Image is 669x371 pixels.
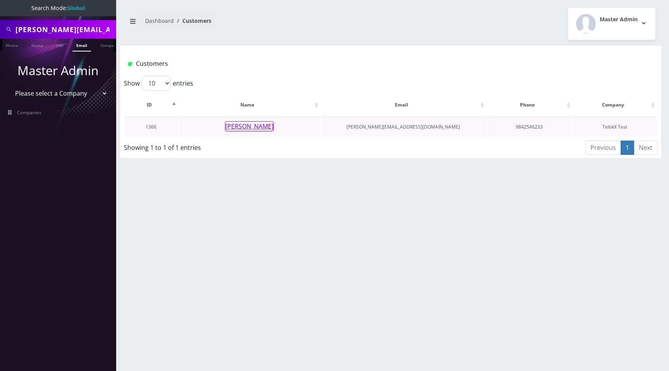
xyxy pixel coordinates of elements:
[634,141,657,155] a: Next
[568,8,655,40] button: Master Admin
[124,140,340,152] div: Showing 1 to 1 of 1 entries
[321,117,486,137] td: [PERSON_NAME][EMAIL_ADDRESS][DOMAIN_NAME]
[125,117,178,137] td: 1366
[178,94,321,116] th: Name: activate to sort column ascending
[487,94,572,116] th: Phone: activate to sort column ascending
[142,76,171,91] select: Showentries
[225,121,274,131] button: [PERSON_NAME]
[174,17,211,25] li: Customers
[27,39,47,51] a: Name
[67,4,85,12] strong: Global
[487,117,572,137] td: 9842546233
[126,13,385,35] nav: breadcrumb
[72,39,91,52] a: Email
[17,109,41,116] span: Companies
[573,117,657,137] td: TeltikX Test
[125,94,178,116] th: ID: activate to sort column descending
[621,141,634,155] a: 1
[31,4,85,12] span: Search Mode:
[124,76,193,91] label: Show entries
[96,39,122,51] a: Company
[600,16,638,23] h2: Master Admin
[321,94,486,116] th: Email: activate to sort column ascending
[573,94,657,116] th: Company: activate to sort column ascending
[15,22,114,37] input: Search All Companies
[585,141,621,155] a: Previous
[52,39,67,51] a: SIM
[145,17,174,24] a: Dashboard
[2,39,22,51] a: Phone
[128,60,564,67] h1: Customers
